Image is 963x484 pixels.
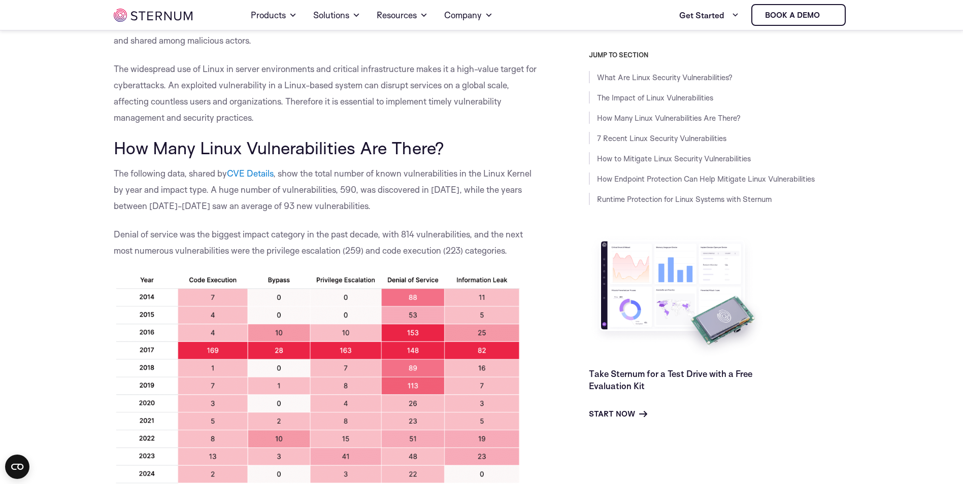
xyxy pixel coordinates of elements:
[114,63,537,123] span: The widespread use of Linux in server environments and critical infrastructure makes it a high-va...
[597,174,815,184] a: How Endpoint Protection Can Help Mitigate Linux Vulnerabilities
[251,1,297,29] a: Products
[114,168,227,179] span: The following data, shared by
[589,408,647,420] a: Start Now
[597,194,772,204] a: Runtime Protection for Linux Systems with Sternum
[589,51,850,59] h3: JUMP TO SECTION
[597,93,713,102] a: The Impact of Linux Vulnerabilities
[114,9,192,22] img: sternum iot
[227,168,273,179] a: CVE Details
[589,233,767,360] img: Take Sternum for a Test Drive with a Free Evaluation Kit
[444,1,493,29] a: Company
[313,1,360,29] a: Solutions
[114,168,532,211] span: , show the total number of known vulnerabilities in the Linux Kernel by year and impact type. A h...
[597,154,751,163] a: How to Mitigate Linux Security Vulnerabilities
[5,455,29,479] button: Open CMP widget
[751,4,846,26] a: Book a demo
[597,113,741,123] a: How Many Linux Vulnerabilities Are There?
[114,229,523,256] span: Denial of service was the biggest impact category in the past decade, with 814 vulnerabilities, a...
[597,73,733,82] a: What Are Linux Security Vulnerabilities?
[114,137,444,158] span: How Many Linux Vulnerabilities Are There?
[597,133,726,143] a: 7 Recent Linux Security Vulnerabilities
[824,11,832,19] img: sternum iot
[589,368,752,391] a: Take Sternum for a Test Drive with a Free Evaluation Kit
[377,1,428,29] a: Resources
[679,5,739,25] a: Get Started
